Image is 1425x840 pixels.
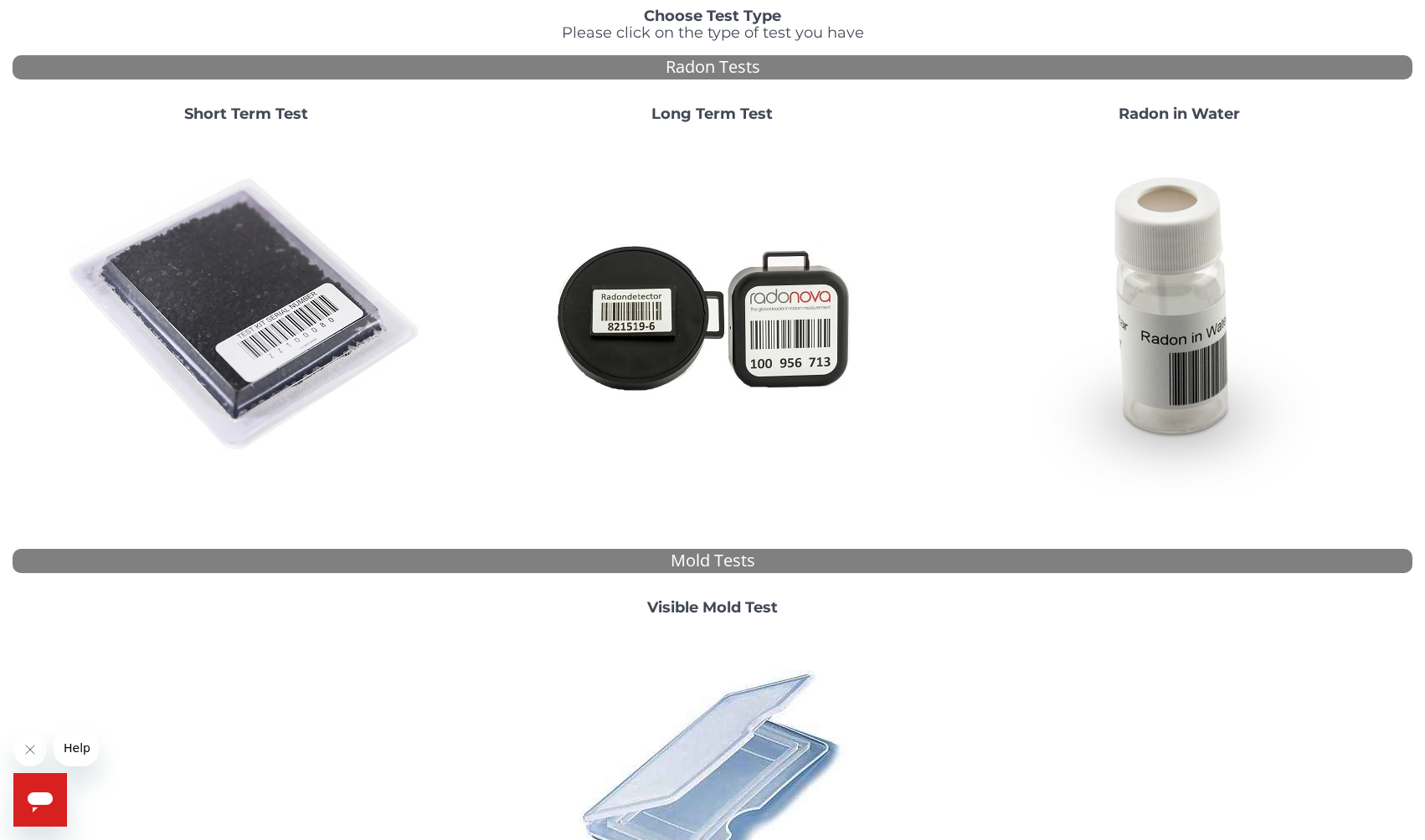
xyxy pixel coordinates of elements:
iframe: Close message [13,733,47,766]
img: RadoninWater.jpg [999,136,1359,495]
span: Please click on the type of test you have [562,23,864,42]
strong: Choose Test Type [644,7,781,25]
iframe: Message from company [54,730,99,766]
strong: Visible Mold Test [647,598,778,617]
img: Radtrak2vsRadtrak3.jpg [532,136,893,495]
strong: Radon in Water [1119,105,1240,123]
div: Radon Tests [13,55,1412,79]
strong: Short Term Test [184,105,308,123]
strong: Long Term Test [651,105,773,123]
div: Mold Tests [13,549,1412,573]
img: ShortTerm.jpg [66,136,426,495]
iframe: Button to launch messaging window [13,773,67,827]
